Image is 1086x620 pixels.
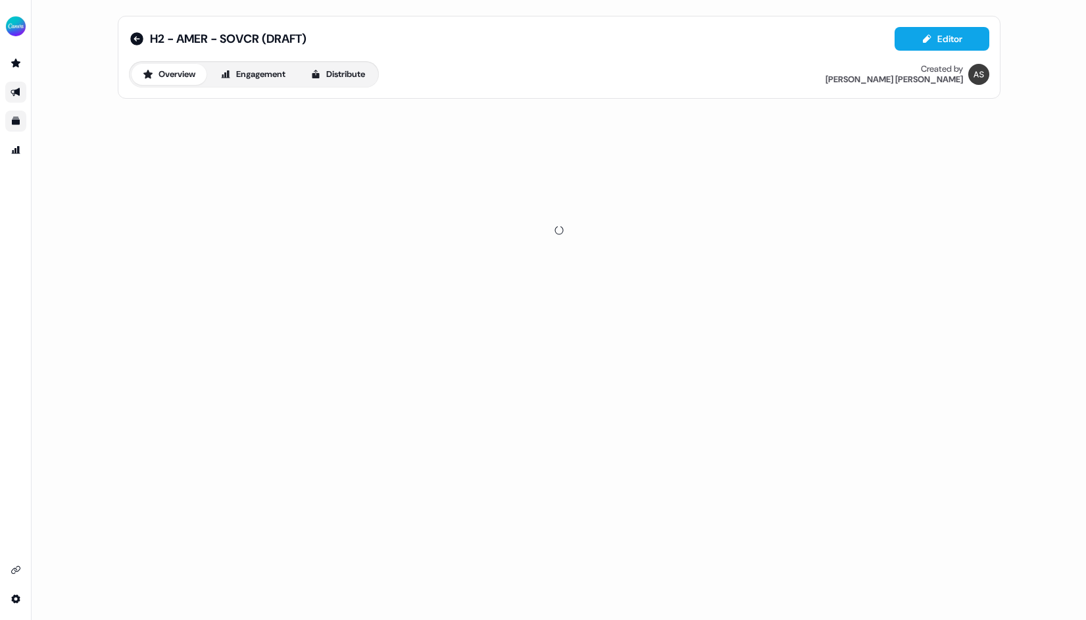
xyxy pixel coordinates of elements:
a: Go to prospects [5,53,26,74]
button: Editor [895,27,989,51]
button: Distribute [299,64,376,85]
img: Anna [968,64,989,85]
button: Overview [132,64,207,85]
a: Go to attribution [5,140,26,161]
div: Created by [921,64,963,74]
a: Editor [895,34,989,47]
div: [PERSON_NAME] [PERSON_NAME] [826,74,963,85]
a: Go to outbound experience [5,82,26,103]
button: Engagement [209,64,297,85]
a: Go to templates [5,111,26,132]
a: Go to integrations [5,588,26,609]
span: H2 - AMER - SOVCR (DRAFT) [150,31,307,47]
a: Go to integrations [5,559,26,581]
